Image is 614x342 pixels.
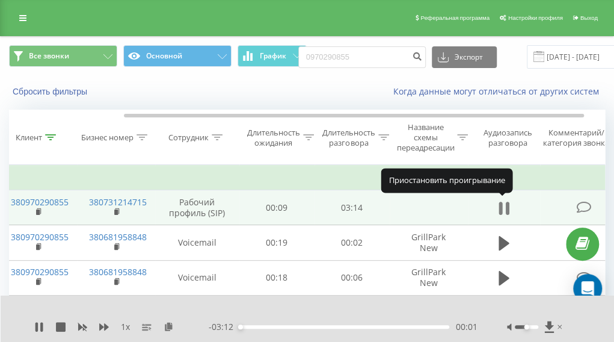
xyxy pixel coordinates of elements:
span: Реферальная программа [420,14,490,21]
a: 380731214715 [89,196,147,208]
td: Voicemail [155,225,239,260]
td: Voicemail [155,260,239,295]
div: Open Intercom Messenger [573,274,602,303]
td: 00:06 [315,260,390,295]
span: Все звонки [29,51,69,61]
div: Название схемы переадресации [396,122,454,153]
a: 380681958848 [89,266,147,278]
div: Accessibility label [524,325,529,329]
div: Аудиозапись разговора [478,128,536,148]
div: Сотрудник [168,132,209,143]
button: Все звонки [9,45,117,67]
a: 380970290855 [11,231,69,243]
td: 00:09 [239,190,315,225]
td: 00:19 [239,225,315,260]
td: GrillPark New [390,225,468,260]
td: Рабочий профиль (SIP) [155,190,239,225]
td: 00:18 [239,260,315,295]
button: Экспорт [432,46,497,68]
a: 380681958848 [89,231,147,243]
td: 00:02 [315,225,390,260]
td: 03:14 [315,190,390,225]
div: Accessibility label [238,325,243,329]
button: Основной [123,45,232,67]
input: Поиск по номеру [298,46,426,68]
a: 380970290855 [11,266,69,278]
span: 00:01 [455,321,477,333]
a: Когда данные могут отличаться от других систем [393,85,605,97]
span: Настройки профиля [508,14,563,21]
button: Сбросить фильтры [9,86,93,97]
td: GrillPark New [390,260,468,295]
div: Длительность разговора [322,128,375,148]
div: Приостановить проигрывание [381,169,512,193]
div: Клиент [16,132,42,143]
button: График [238,45,307,67]
span: Выход [580,14,598,21]
span: 1 x [121,321,130,333]
div: Комментарий/категория звонка [541,128,612,148]
div: Длительность ожидания [247,128,300,148]
span: График [260,52,286,60]
div: Бизнес номер [81,132,134,143]
span: - 03:12 [209,321,239,333]
a: 380970290855 [11,196,69,208]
